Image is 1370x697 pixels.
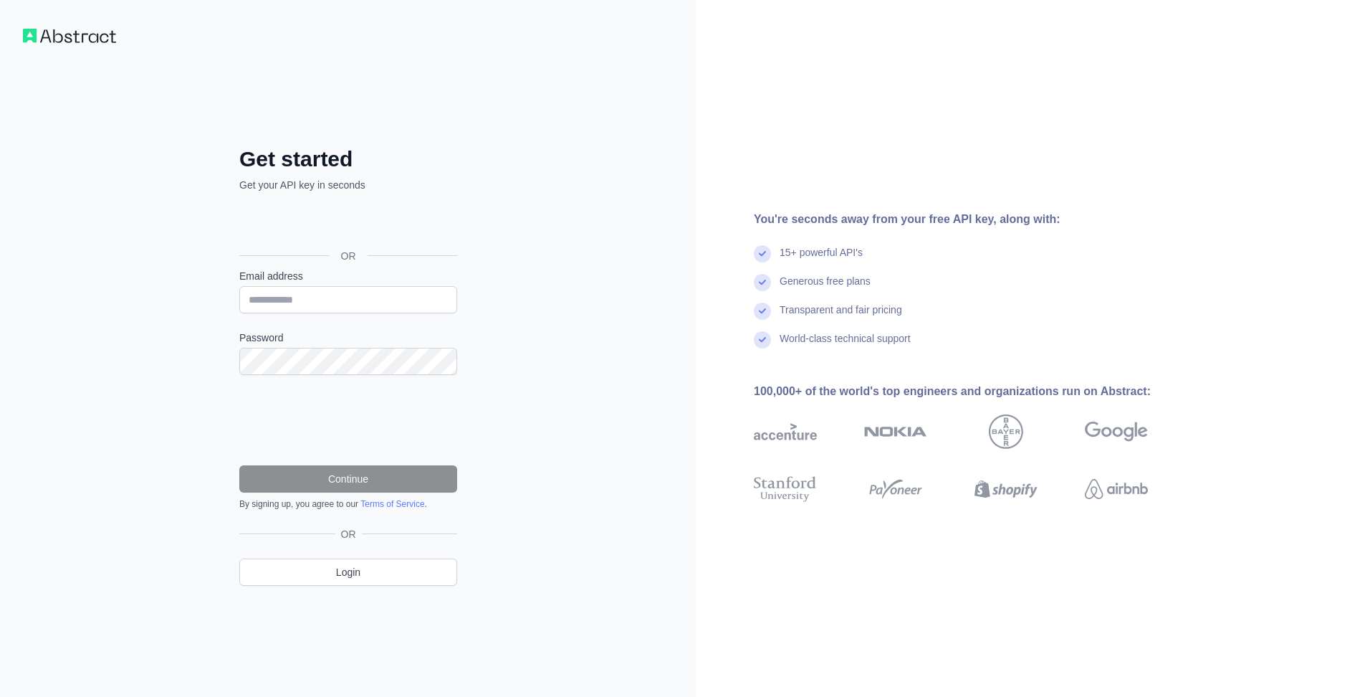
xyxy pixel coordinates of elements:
img: bayer [989,414,1023,449]
div: Generous free plans [780,274,871,303]
img: Workflow [23,29,116,43]
div: Transparent and fair pricing [780,303,902,331]
div: World-class technical support [780,331,911,360]
img: accenture [754,414,817,449]
iframe: reCAPTCHA [239,392,457,448]
img: payoneer [864,473,927,505]
img: check mark [754,274,771,291]
div: By signing up, you agree to our . [239,498,457,510]
label: Password [239,331,457,345]
img: check mark [754,331,771,348]
div: 100,000+ of the world's top engineers and organizations run on Abstract: [754,383,1194,400]
a: Login [239,559,457,586]
div: You're seconds away from your free API key, along with: [754,211,1194,228]
div: 15+ powerful API's [780,245,863,274]
label: Email address [239,269,457,283]
img: airbnb [1085,473,1148,505]
span: OR [335,527,362,541]
p: Get your API key in seconds [239,178,457,192]
button: Continue [239,465,457,493]
img: check mark [754,303,771,320]
img: check mark [754,245,771,262]
img: nokia [864,414,927,449]
img: shopify [974,473,1038,505]
h2: Get started [239,146,457,172]
a: Terms of Service [360,499,424,509]
img: stanford university [754,473,817,505]
iframe: Кнопка "Войти с аккаунтом Google" [232,208,461,240]
img: google [1085,414,1148,449]
span: OR [330,249,368,263]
